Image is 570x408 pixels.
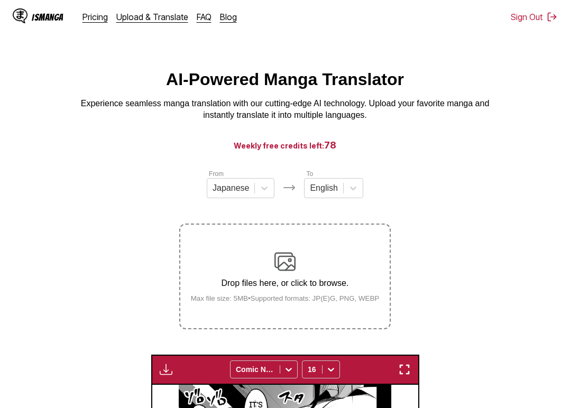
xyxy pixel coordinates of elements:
[398,363,411,376] img: Enter fullscreen
[13,8,82,25] a: IsManga LogoIsManga
[220,12,237,22] a: Blog
[73,98,497,122] p: Experience seamless manga translation with our cutting-edge AI technology. Upload your favorite m...
[82,12,108,22] a: Pricing
[209,170,224,178] label: From
[283,181,296,194] img: Languages icon
[182,279,388,288] p: Drop files here, or click to browse.
[32,12,63,22] div: IsManga
[166,70,404,89] h1: AI-Powered Manga Translator
[13,8,27,23] img: IsManga Logo
[197,12,212,22] a: FAQ
[182,294,388,302] small: Max file size: 5MB • Supported formats: JP(E)G, PNG, WEBP
[306,170,313,178] label: To
[324,140,336,151] span: 78
[511,12,557,22] button: Sign Out
[116,12,188,22] a: Upload & Translate
[25,138,545,152] h3: Weekly free credits left:
[160,363,172,376] img: Download translated images
[547,12,557,22] img: Sign out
